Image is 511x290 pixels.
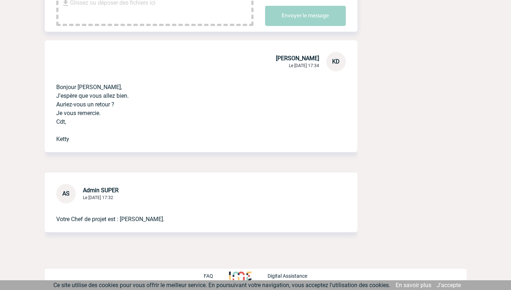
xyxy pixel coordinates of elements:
p: Bonjour [PERSON_NAME], J'espère que vous allez bien. Auriez-vous un retour ? Je vous remercie. Cd... [56,71,326,144]
a: J'accepte [437,282,461,289]
button: Envoyer le message [265,6,346,26]
p: Digital Assistance [268,273,307,279]
p: Votre Chef de projet est : [PERSON_NAME]. [56,203,326,224]
span: Admin SUPER [83,187,119,194]
a: En savoir plus [396,282,431,289]
span: Le [DATE] 17:32 [83,195,113,200]
span: KD [332,58,340,65]
span: [PERSON_NAME] [276,55,319,62]
p: FAQ [204,273,213,279]
img: http://www.idealmeetingsevents.fr/ [229,272,251,280]
span: AS [62,190,70,197]
span: Ce site utilise des cookies pour vous offrir le meilleur service. En poursuivant votre navigation... [53,282,390,289]
a: FAQ [204,272,229,279]
span: Le [DATE] 17:34 [289,63,319,68]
